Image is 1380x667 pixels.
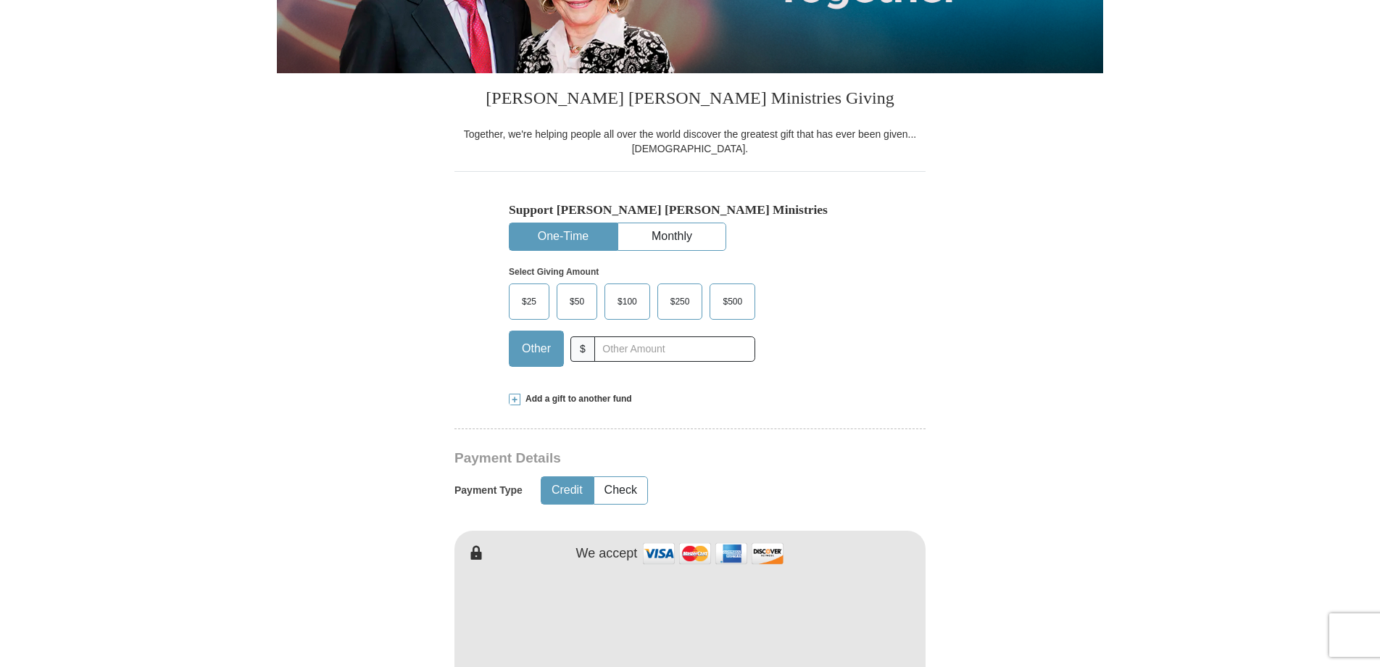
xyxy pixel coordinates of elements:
span: $25 [515,291,544,312]
button: Monthly [618,223,726,250]
span: Add a gift to another fund [520,393,632,405]
span: $250 [663,291,697,312]
span: $ [570,336,595,362]
h3: [PERSON_NAME] [PERSON_NAME] Ministries Giving [454,73,926,127]
span: $500 [715,291,749,312]
h5: Payment Type [454,484,523,497]
span: $100 [610,291,644,312]
button: Check [594,477,647,504]
h3: Payment Details [454,450,824,467]
input: Other Amount [594,336,755,362]
span: $50 [562,291,591,312]
h4: We accept [576,546,638,562]
span: Other [515,338,558,360]
h5: Support [PERSON_NAME] [PERSON_NAME] Ministries [509,202,871,217]
img: credit cards accepted [641,538,786,569]
div: Together, we're helping people all over the world discover the greatest gift that has ever been g... [454,127,926,156]
button: Credit [541,477,593,504]
button: One-Time [510,223,617,250]
strong: Select Giving Amount [509,267,599,277]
